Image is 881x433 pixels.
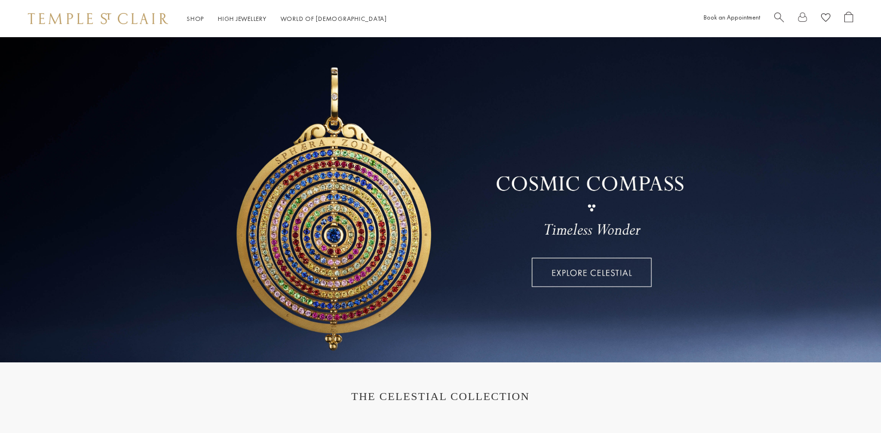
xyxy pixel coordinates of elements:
a: ShopShop [187,14,204,23]
nav: Main navigation [187,13,387,25]
h1: THE CELESTIAL COLLECTION [37,390,844,403]
a: Book an Appointment [704,13,760,21]
a: View Wishlist [821,12,830,26]
iframe: Gorgias live chat messenger [835,389,872,424]
a: World of [DEMOGRAPHIC_DATA]World of [DEMOGRAPHIC_DATA] [281,14,387,23]
a: High JewelleryHigh Jewellery [218,14,267,23]
a: Open Shopping Bag [844,12,853,26]
img: Temple St. Clair [28,13,168,24]
a: Search [774,12,784,26]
